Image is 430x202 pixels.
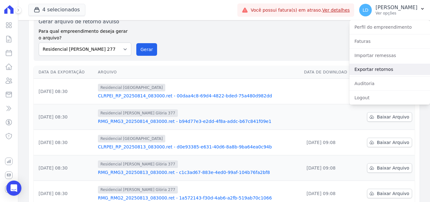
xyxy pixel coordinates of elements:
span: Residencial [PERSON_NAME] Glória 377 [98,160,178,168]
label: Para qual empreendimento deseja gerar o arquivo? [39,26,132,41]
td: [DATE] 08:30 [34,79,95,104]
p: Ver opções [376,11,417,16]
button: Gerar [136,43,157,56]
span: Baixar Arquivo [377,114,409,120]
span: Você possui fatura(s) em atraso. [251,7,350,14]
a: Perfil do empreendimento [349,21,430,33]
th: Data da Exportação [34,66,95,79]
a: RMG_RMG2_20250813_083000.ret - 1a572143-f30d-4ab6-a2fb-519ab70c1066 [98,195,299,201]
span: LD [363,8,369,12]
a: Baixar Arquivo [367,112,412,122]
th: Data de Download [302,66,357,79]
span: Baixar Arquivo [377,165,409,171]
td: [DATE] 08:30 [34,130,95,155]
span: Residencial [PERSON_NAME] Glória 377 [98,109,178,117]
a: CLRPEI_RP_20250814_083000.ret - 00daa4c8-69d4-4822-bded-75a480d982dd [98,93,299,99]
td: [DATE] 09:08 [302,155,357,181]
span: Baixar Arquivo [377,190,409,197]
td: [DATE] 09:08 [302,130,357,155]
label: Gerar arquivo de retorno avulso [39,18,132,26]
p: [PERSON_NAME] [376,4,417,11]
a: CLRPEI_RP_20250813_083000.ret - d0e93385-e631-40d6-8a8b-9ba64ea0c94b [98,144,299,150]
span: Residencial [GEOGRAPHIC_DATA] [98,84,165,91]
button: 4 selecionados [28,4,85,16]
a: Importar remessas [349,50,430,61]
div: Open Intercom Messenger [6,181,21,196]
a: Auditoria [349,78,430,89]
a: Baixar Arquivo [367,163,412,173]
span: Baixar Arquivo [377,139,409,146]
td: [DATE] 08:30 [34,104,95,130]
button: LD [PERSON_NAME] Ver opções [354,1,430,19]
a: RMG_RMG3_20250813_083000.ret - c1c3ad67-883e-4ed0-99af-104b76fa2bf8 [98,169,299,176]
a: RMG_RMG3_20250814_083000.ret - b94d77e3-e2dd-4f8a-addc-b67c841f09e1 [98,118,299,124]
a: Ver detalhes [322,8,350,13]
a: Logout [349,92,430,103]
th: Arquivo [95,66,302,79]
span: Residencial [PERSON_NAME] Glória 277 [98,186,178,193]
a: Exportar retornos [349,64,430,75]
a: Baixar Arquivo [367,138,412,147]
td: [DATE] 08:30 [34,155,95,181]
a: Faturas [349,36,430,47]
span: Residencial [GEOGRAPHIC_DATA] [98,135,165,142]
a: Baixar Arquivo [367,189,412,198]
